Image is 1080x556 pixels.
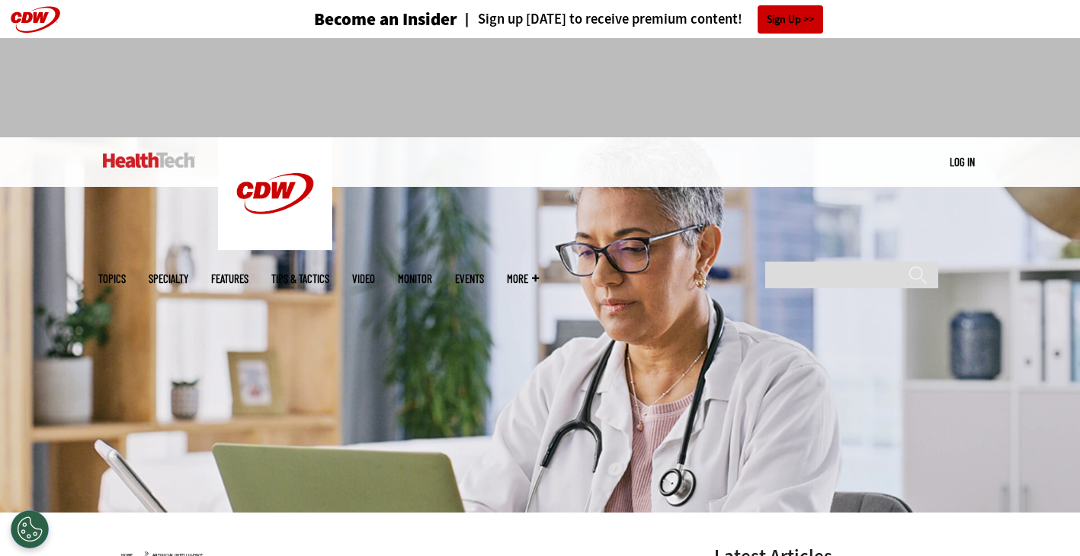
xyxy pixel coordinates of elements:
[211,273,248,284] a: Features
[263,53,818,122] iframe: advertisement
[314,11,457,28] h3: Become an Insider
[103,153,195,168] img: Home
[398,273,432,284] a: MonITor
[11,510,49,548] div: Cookies Settings
[950,154,975,170] div: User menu
[149,273,188,284] span: Specialty
[352,273,375,284] a: Video
[218,238,332,254] a: CDW
[257,11,457,28] a: Become an Insider
[218,137,332,250] img: Home
[98,273,126,284] span: Topics
[950,155,975,169] a: Log in
[455,273,484,284] a: Events
[271,273,329,284] a: Tips & Tactics
[457,12,742,27] a: Sign up [DATE] to receive premium content!
[758,5,823,34] a: Sign Up
[507,273,539,284] span: More
[11,510,49,548] button: Open Preferences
